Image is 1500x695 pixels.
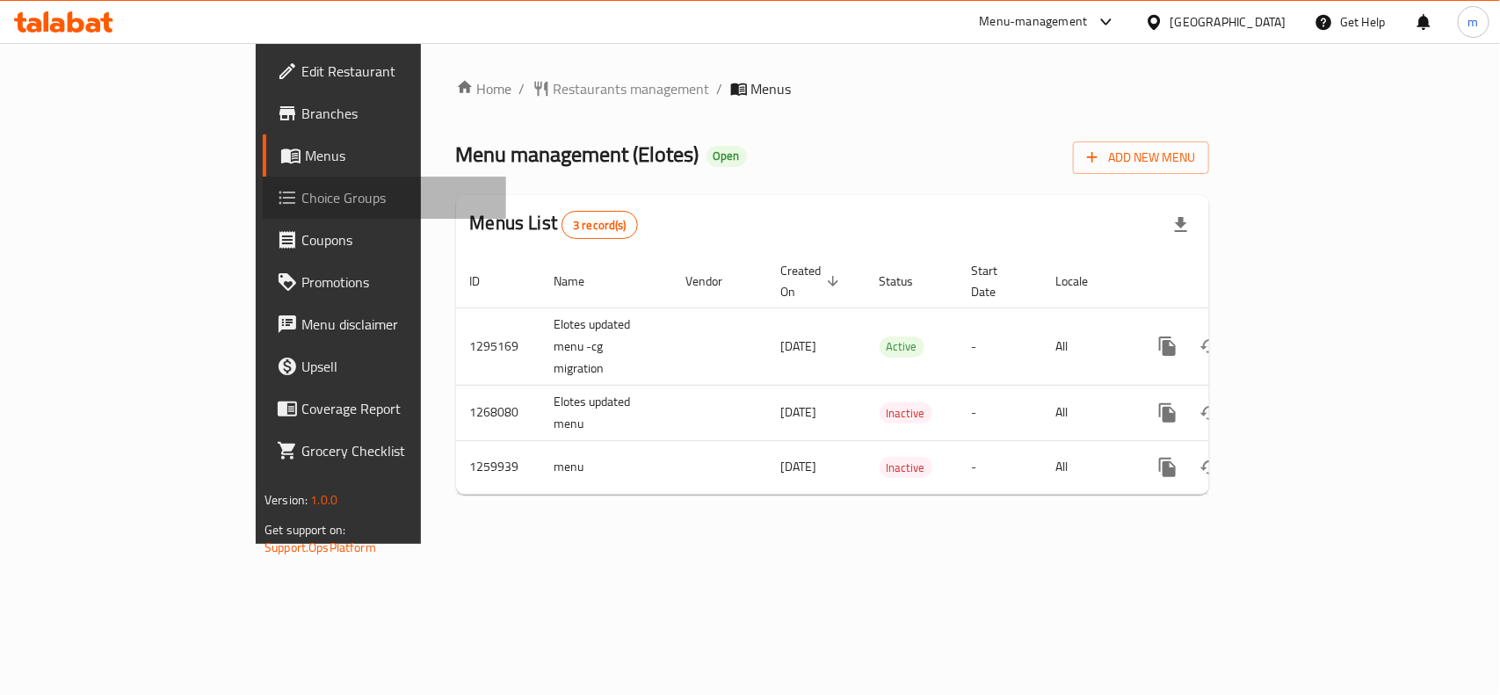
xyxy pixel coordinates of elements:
span: Name [554,271,608,292]
td: - [958,385,1042,440]
span: Vendor [686,271,746,292]
td: menu [540,440,672,494]
a: Choice Groups [263,177,506,219]
a: Restaurants management [533,78,710,99]
td: All [1042,440,1133,494]
span: [DATE] [781,455,817,478]
span: 3 record(s) [562,217,637,234]
th: Actions [1133,255,1330,308]
td: All [1042,308,1133,385]
div: [GEOGRAPHIC_DATA] [1170,12,1286,32]
a: Branches [263,92,506,134]
span: Start Date [972,260,1021,302]
td: All [1042,385,1133,440]
div: Export file [1160,204,1202,246]
span: Menu management ( Elotes ) [456,134,699,174]
span: Locale [1056,271,1112,292]
span: m [1468,12,1479,32]
span: Grocery Checklist [301,440,492,461]
button: Change Status [1189,392,1231,434]
span: Edit Restaurant [301,61,492,82]
button: more [1147,446,1189,489]
button: Change Status [1189,446,1231,489]
td: Elotes updated menu [540,385,672,440]
span: Promotions [301,271,492,293]
span: Inactive [880,403,932,424]
span: Get support on: [264,518,345,541]
span: 1.0.0 [310,489,337,511]
div: Menu-management [980,11,1088,33]
a: Grocery Checklist [263,430,506,472]
span: Coverage Report [301,398,492,419]
span: Upsell [301,356,492,377]
a: Coupons [263,219,506,261]
span: Add New Menu [1087,147,1195,169]
span: Inactive [880,458,932,478]
span: Choice Groups [301,187,492,208]
div: Inactive [880,402,932,424]
li: / [519,78,525,99]
span: Restaurants management [554,78,710,99]
div: Active [880,337,924,358]
td: - [958,440,1042,494]
span: Coupons [301,229,492,250]
span: [DATE] [781,401,817,424]
a: Menu disclaimer [263,303,506,345]
table: enhanced table [456,255,1330,495]
span: Version: [264,489,308,511]
span: Status [880,271,937,292]
div: Total records count [562,211,638,239]
div: Open [707,146,747,167]
span: Open [707,148,747,163]
a: Edit Restaurant [263,50,506,92]
span: ID [470,271,504,292]
li: / [717,78,723,99]
button: Change Status [1189,325,1231,367]
span: Menus [751,78,792,99]
button: more [1147,325,1189,367]
span: Branches [301,103,492,124]
a: Promotions [263,261,506,303]
td: Elotes updated menu -cg migration [540,308,672,385]
span: Created On [781,260,844,302]
a: Menus [263,134,506,177]
div: Inactive [880,457,932,478]
td: - [958,308,1042,385]
nav: breadcrumb [456,78,1209,99]
span: [DATE] [781,335,817,358]
span: Menus [305,145,492,166]
span: Menu disclaimer [301,314,492,335]
button: Add New Menu [1073,141,1209,174]
a: Support.OpsPlatform [264,536,376,559]
span: Active [880,337,924,357]
h2: Menus List [470,210,638,239]
button: more [1147,392,1189,434]
a: Coverage Report [263,387,506,430]
a: Upsell [263,345,506,387]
